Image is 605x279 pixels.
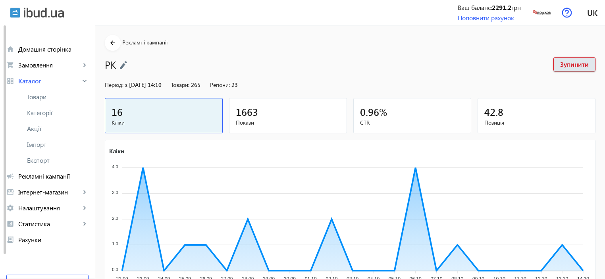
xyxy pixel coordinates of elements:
span: Кліки [112,119,216,127]
span: 16 [112,105,123,118]
div: Ваш баланс: грн [458,3,521,12]
mat-icon: shopping_cart [6,61,14,69]
mat-icon: settings [6,204,14,212]
mat-icon: receipt_long [6,236,14,244]
tspan: 3.0 [112,190,118,195]
span: Домашня сторінка [18,45,89,53]
img: 1189468c033dad79ff6451397423975-d13aa12c4f.jpg [533,4,551,21]
span: Товари: [171,81,189,89]
span: Категорії [27,109,89,117]
span: Товари [27,93,89,101]
span: Період: з [105,81,127,89]
mat-icon: storefront [6,188,14,196]
span: Акції [27,125,89,133]
span: Статистика [18,220,81,228]
mat-icon: keyboard_arrow_right [81,188,89,196]
text: Кліки [109,147,124,154]
tspan: 4.0 [112,164,118,169]
span: Регіони: [210,81,230,89]
tspan: 0.0 [112,267,118,272]
mat-icon: keyboard_arrow_right [81,61,89,69]
img: ibud_text.svg [24,8,64,18]
button: Зупинити [553,57,595,71]
b: 2291.2 [492,3,511,12]
span: Налаштування [18,204,81,212]
a: Поповнити рахунок [458,13,514,22]
span: uk [587,8,597,17]
span: Рекламні кампанії [18,172,89,180]
mat-icon: analytics [6,220,14,228]
span: Інтернет-магазин [18,188,81,196]
img: help.svg [562,8,572,18]
span: [DATE] 14:10 [129,81,162,89]
span: Рекламні кампанії [122,38,168,46]
img: ibud.svg [10,8,20,18]
span: Покази [236,119,340,127]
mat-icon: keyboard_arrow_right [81,77,89,85]
span: % [379,105,387,118]
mat-icon: keyboard_arrow_right [81,204,89,212]
span: 42.8 [484,105,503,118]
span: Позиція [484,119,589,127]
span: 0.96 [360,105,379,118]
span: 265 [191,81,200,89]
mat-icon: grid_view [6,77,14,85]
mat-icon: campaign [6,172,14,180]
span: Імпорт [27,140,89,148]
span: CTR [360,119,464,127]
h1: РК [105,58,545,71]
span: 23 [231,81,238,89]
span: Каталог [18,77,81,85]
mat-icon: home [6,45,14,53]
tspan: 2.0 [112,216,118,221]
span: Зупинити [560,60,589,69]
span: Замовлення [18,61,81,69]
mat-icon: keyboard_arrow_right [81,220,89,228]
span: Рахунки [18,236,89,244]
mat-icon: arrow_back [108,38,118,48]
span: Експорт [27,156,89,164]
tspan: 1.0 [112,241,118,246]
span: 1663 [236,105,258,118]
